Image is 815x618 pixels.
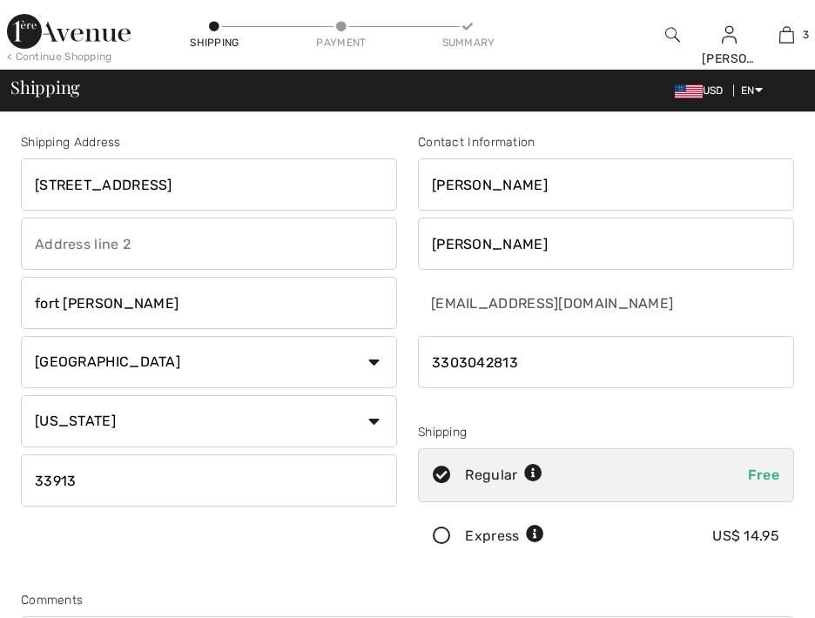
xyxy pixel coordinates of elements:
[465,526,544,547] div: Express
[675,84,703,98] img: US Dollar
[21,277,397,329] input: City
[465,465,542,486] div: Regular
[675,84,731,97] span: USD
[741,84,763,97] span: EN
[418,158,794,211] input: First name
[758,24,814,45] a: 3
[189,35,241,50] div: Shipping
[418,218,794,270] input: Last name
[712,526,779,547] div: US$ 14.95
[702,50,758,68] div: [PERSON_NAME]
[315,35,367,50] div: Payment
[442,35,495,50] div: Summary
[748,467,779,483] span: Free
[418,423,794,441] div: Shipping
[722,24,737,45] img: My Info
[10,78,80,96] span: Shipping
[21,218,397,270] input: Address line 2
[779,24,794,45] img: My Bag
[7,14,131,49] img: 1ère Avenue
[418,336,794,388] input: Mobile
[21,158,397,211] input: Address line 1
[418,277,700,329] input: E-mail
[665,24,680,45] img: search the website
[21,591,794,609] div: Comments
[803,27,809,43] span: 3
[21,133,397,151] div: Shipping Address
[418,133,794,151] div: Contact Information
[722,26,737,43] a: Sign In
[21,454,397,507] input: Zip/Postal Code
[7,49,112,64] div: < Continue Shopping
